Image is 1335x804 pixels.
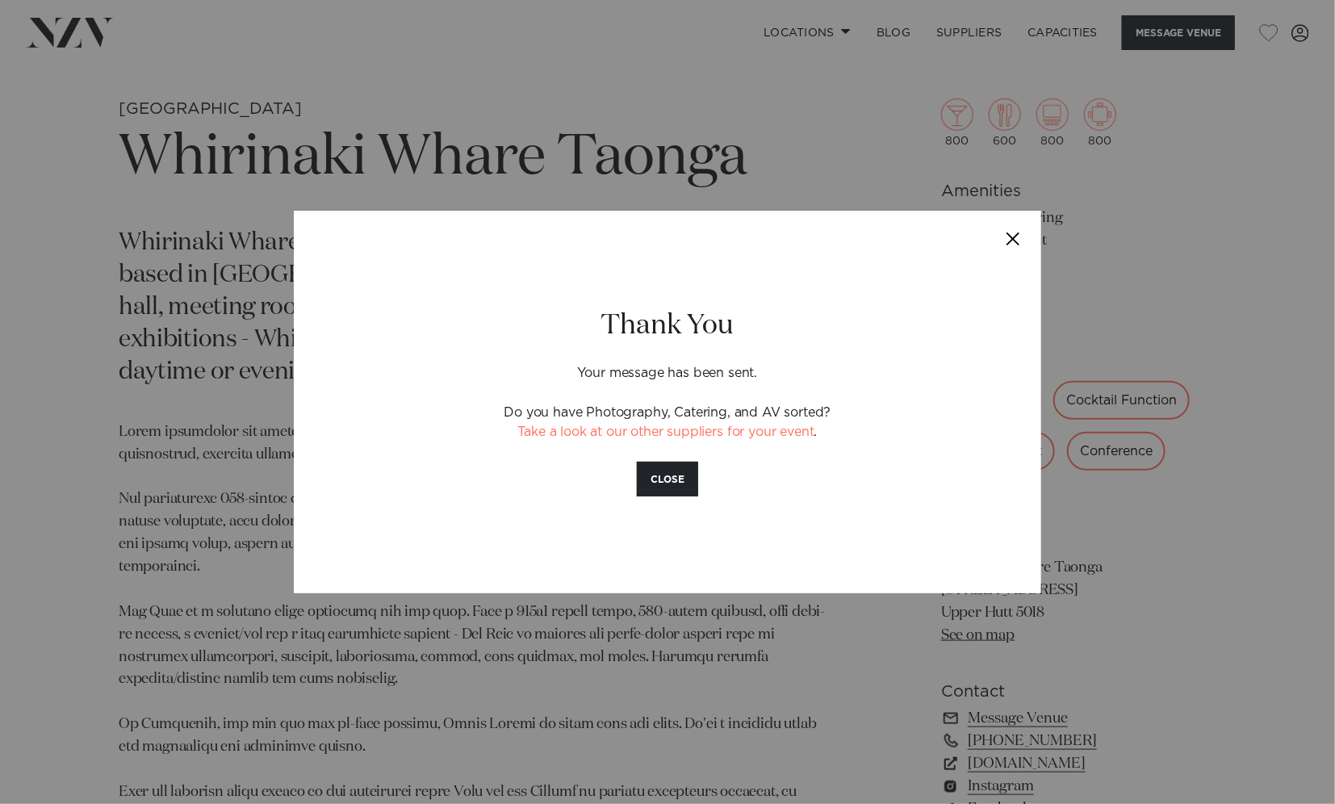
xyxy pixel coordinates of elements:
button: Close [985,211,1041,267]
a: Take a look at our other suppliers for your event [517,425,814,438]
p: Do you have Photography, Catering, and AV sorted? . [385,403,950,443]
button: CLOSE [637,462,698,496]
h2: Thank You [385,308,950,344]
p: Your message has been sent. [385,344,950,383]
